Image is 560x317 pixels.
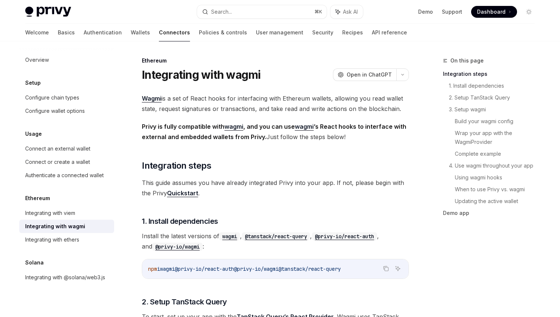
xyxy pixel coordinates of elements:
a: @privy-io/wagmi [152,243,203,250]
a: 3. Setup wagmi [449,104,541,115]
a: Authenticate a connected wallet [19,169,114,182]
a: Build your wagmi config [455,115,541,127]
a: Welcome [25,24,49,41]
div: Integrating with ethers [25,235,79,244]
a: Support [442,8,462,16]
button: Ask AI [393,264,403,273]
div: Connect or create a wallet [25,158,90,166]
span: 2. Setup TanStack Query [142,297,227,307]
span: Open in ChatGPT [347,71,392,78]
a: Policies & controls [199,24,247,41]
span: is a set of React hooks for interfacing with Ethereum wallets, allowing you read wallet state, re... [142,93,409,114]
span: i [157,266,160,272]
a: Quickstart [167,189,198,197]
h5: Ethereum [25,194,50,203]
a: Demo app [443,207,541,219]
a: API reference [372,24,407,41]
button: Search...⌘K [197,5,327,18]
span: @privy-io/react-auth [175,266,234,272]
a: Security [312,24,333,41]
div: Search... [211,7,232,16]
a: Integrating with ethers [19,233,114,246]
a: Connect an external wallet [19,142,114,155]
a: Configure wallet options [19,104,114,118]
a: Dashboard [471,6,517,18]
span: ⌘ K [314,9,322,15]
div: Integrating with viem [25,209,75,217]
a: wagmi [295,123,314,131]
a: Integrating with @solana/web3.js [19,271,114,284]
div: Ethereum [142,57,409,64]
h1: Integrating with wagmi [142,68,261,81]
a: Overview [19,53,114,67]
div: Connect an external wallet [25,144,90,153]
strong: Privy is fully compatible with , and you can use ’s React hooks to interface with external and em... [142,123,406,141]
a: Complete example [455,148,541,160]
button: Toggle dark mode [523,6,535,18]
a: Integration steps [443,68,541,80]
button: Open in ChatGPT [333,68,396,81]
a: Configure chain types [19,91,114,104]
span: @privy-io/wagmi [234,266,279,272]
code: @privy-io/wagmi [152,243,203,251]
a: 1. Install dependencies [449,80,541,92]
div: Configure wallet options [25,107,85,115]
a: Wrap your app with the WagmiProvider [455,127,541,148]
a: 4. Use wagmi throughout your app [449,160,541,172]
code: @privy-io/react-auth [312,232,377,240]
div: Configure chain types [25,93,79,102]
code: @tanstack/react-query [242,232,310,240]
a: Demo [418,8,433,16]
a: Wallets [131,24,150,41]
span: Dashboard [477,8,506,16]
button: Ask AI [330,5,363,18]
button: Copy the contents from the code block [381,264,391,273]
a: @tanstack/react-query [242,232,310,240]
h5: Usage [25,129,42,138]
a: Connectors [159,24,190,41]
span: 1. Install dependencies [142,216,218,226]
a: Connect or create a wallet [19,155,114,169]
a: Wagmi [142,95,161,102]
span: On this page [450,56,484,65]
span: Install the latest versions of , , , and : [142,231,409,252]
a: Using wagmi hooks [455,172,541,183]
a: Basics [58,24,75,41]
a: @privy-io/react-auth [312,232,377,240]
a: Integrating with viem [19,206,114,220]
a: Recipes [342,24,363,41]
span: npm [148,266,157,272]
a: When to use Privy vs. wagmi [455,183,541,195]
div: Overview [25,55,49,64]
span: Integration steps [142,160,211,172]
h5: Solana [25,258,44,267]
a: Integrating with wagmi [19,220,114,233]
a: User management [256,24,303,41]
span: @tanstack/react-query [279,266,341,272]
span: Just follow the steps below! [142,121,409,142]
a: Updating the active wallet [455,195,541,207]
a: Authentication [84,24,122,41]
div: Authenticate a connected wallet [25,171,104,180]
a: wagmi [224,123,243,131]
span: This guide assumes you have already integrated Privy into your app. If not, please begin with the... [142,178,409,198]
div: Integrating with @solana/web3.js [25,273,105,282]
code: wagmi [219,232,240,240]
div: Integrating with wagmi [25,222,85,231]
span: wagmi [160,266,175,272]
img: light logo [25,7,71,17]
span: Ask AI [343,8,358,16]
a: wagmi [219,232,240,240]
a: 2. Setup TanStack Query [449,92,541,104]
h5: Setup [25,78,41,87]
